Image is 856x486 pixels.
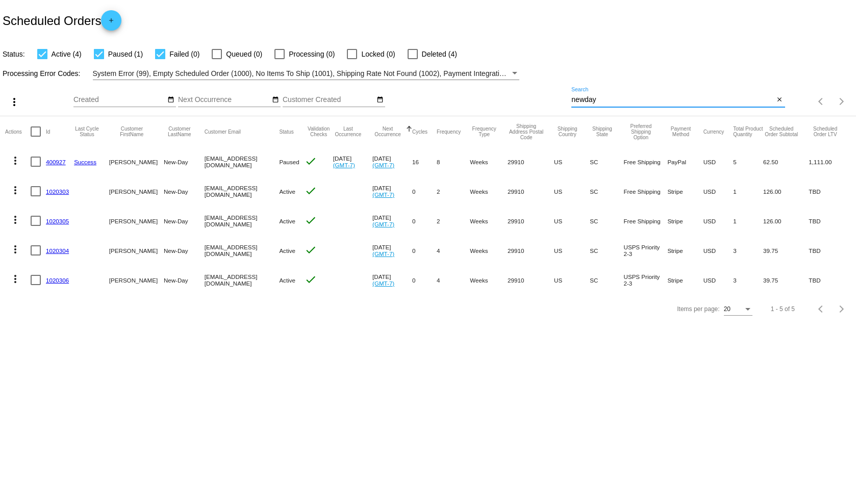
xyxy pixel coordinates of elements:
button: Change sorting for Status [279,129,293,135]
mat-cell: 29910 [508,265,554,295]
mat-cell: [EMAIL_ADDRESS][DOMAIN_NAME] [205,206,280,236]
button: Change sorting for ShippingPostcode [508,123,545,140]
span: Active (4) [52,48,82,60]
mat-header-cell: Validation Checks [305,116,333,147]
mat-cell: [DATE] [372,176,412,206]
mat-icon: date_range [167,96,174,104]
mat-cell: USPS Priority 2-3 [624,265,668,295]
span: Processing Error Codes: [3,69,81,78]
mat-icon: more_vert [9,273,21,285]
mat-cell: 62.50 [763,147,809,176]
h2: Scheduled Orders [3,10,121,31]
mat-cell: New-Day [164,265,205,295]
button: Change sorting for PaymentMethod.Type [667,126,694,137]
mat-cell: Weeks [470,265,508,295]
span: Status: [3,50,25,58]
button: Change sorting for CustomerEmail [205,129,241,135]
mat-cell: 4 [437,265,470,295]
div: Items per page: [677,305,719,313]
mat-icon: check [305,185,317,197]
mat-select: Items per page: [724,306,752,313]
mat-cell: 29910 [508,147,554,176]
mat-icon: add [105,17,117,29]
mat-cell: Weeks [470,147,508,176]
span: 20 [724,305,731,313]
button: Change sorting for NextOccurrenceUtc [372,126,403,137]
mat-cell: TBD [809,206,851,236]
mat-cell: SC [590,206,623,236]
mat-cell: US [554,147,590,176]
mat-cell: [EMAIL_ADDRESS][DOMAIN_NAME] [205,265,280,295]
mat-cell: 29910 [508,236,554,265]
a: 400927 [46,159,66,165]
mat-icon: check [305,244,317,256]
a: 1020303 [46,188,69,195]
mat-cell: [PERSON_NAME] [109,147,164,176]
a: (GMT-7) [372,280,394,287]
button: Change sorting for ShippingCountry [554,126,581,137]
mat-cell: Free Shipping [624,176,668,206]
mat-cell: 2 [437,206,470,236]
mat-icon: more_vert [9,214,21,226]
mat-cell: 1 [733,176,763,206]
button: Change sorting for FrequencyType [470,126,498,137]
button: Previous page [811,91,832,112]
mat-cell: [DATE] [372,236,412,265]
mat-cell: 29910 [508,206,554,236]
mat-cell: USD [703,265,734,295]
mat-cell: SC [590,147,623,176]
button: Change sorting for LastOccurrenceUtc [333,126,363,137]
mat-cell: [PERSON_NAME] [109,206,164,236]
a: 1020306 [46,277,69,284]
mat-cell: US [554,236,590,265]
span: Active [279,277,295,284]
span: Processing (0) [289,48,335,60]
button: Change sorting for CustomerFirstName [109,126,155,137]
mat-cell: 0 [412,236,437,265]
mat-cell: Free Shipping [624,206,668,236]
mat-cell: Weeks [470,206,508,236]
a: (GMT-7) [372,191,394,198]
a: (GMT-7) [372,250,394,257]
mat-header-cell: Total Product Quantity [733,116,763,147]
mat-cell: TBD [809,265,851,295]
button: Previous page [811,299,832,319]
mat-cell: Stripe [667,176,703,206]
button: Change sorting for PreferredShippingOption [624,123,659,140]
mat-icon: close [776,96,783,104]
mat-cell: 29910 [508,176,554,206]
button: Change sorting for Frequency [437,129,461,135]
button: Clear [774,95,785,106]
mat-icon: check [305,155,317,167]
mat-cell: Stripe [667,265,703,295]
mat-cell: 0 [412,176,437,206]
span: Active [279,247,295,254]
a: 1020304 [46,247,69,254]
mat-icon: more_vert [9,155,21,167]
mat-cell: 8 [437,147,470,176]
input: Customer Created [283,96,374,104]
mat-cell: [DATE] [372,147,412,176]
mat-cell: 126.00 [763,176,809,206]
mat-cell: US [554,265,590,295]
mat-cell: [EMAIL_ADDRESS][DOMAIN_NAME] [205,176,280,206]
mat-cell: New-Day [164,176,205,206]
span: Deleted (4) [422,48,457,60]
mat-icon: date_range [272,96,279,104]
button: Next page [832,299,852,319]
span: Locked (0) [361,48,395,60]
mat-cell: SC [590,176,623,206]
mat-cell: [EMAIL_ADDRESS][DOMAIN_NAME] [205,236,280,265]
mat-cell: New-Day [164,147,205,176]
mat-cell: 39.75 [763,236,809,265]
mat-icon: more_vert [9,184,21,196]
mat-select: Filter by Processing Error Codes [93,67,520,80]
mat-cell: Stripe [667,206,703,236]
span: Paused (1) [108,48,143,60]
button: Change sorting for CurrencyIso [703,129,724,135]
mat-cell: New-Day [164,206,205,236]
mat-cell: [DATE] [372,265,412,295]
mat-cell: [PERSON_NAME] [109,176,164,206]
mat-header-cell: Actions [5,116,31,147]
mat-cell: TBD [809,176,851,206]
